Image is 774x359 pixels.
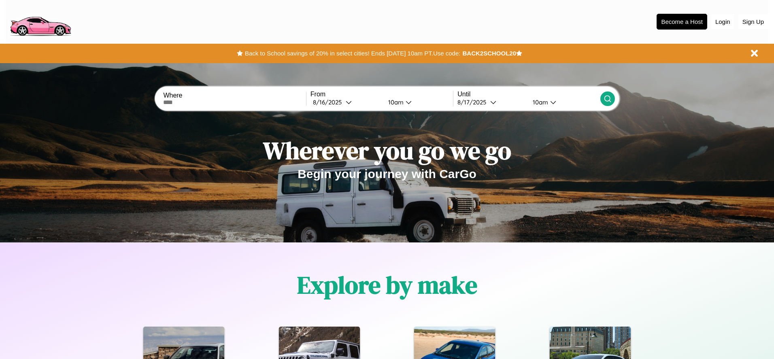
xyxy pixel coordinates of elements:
div: 8 / 16 / 2025 [313,98,346,106]
button: Back to School savings of 20% in select cities! Ends [DATE] 10am PT.Use code: [243,48,462,59]
div: 10am [529,98,550,106]
button: 10am [382,98,453,106]
label: Until [457,91,600,98]
button: 10am [526,98,600,106]
button: Sign Up [738,14,768,29]
div: 10am [384,98,406,106]
button: Login [711,14,734,29]
img: logo [6,4,74,38]
label: Where [163,92,306,99]
button: Become a Host [657,14,707,30]
div: 8 / 17 / 2025 [457,98,490,106]
button: 8/16/2025 [310,98,382,106]
b: BACK2SCHOOL20 [462,50,516,57]
label: From [310,91,453,98]
h1: Explore by make [297,268,477,302]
